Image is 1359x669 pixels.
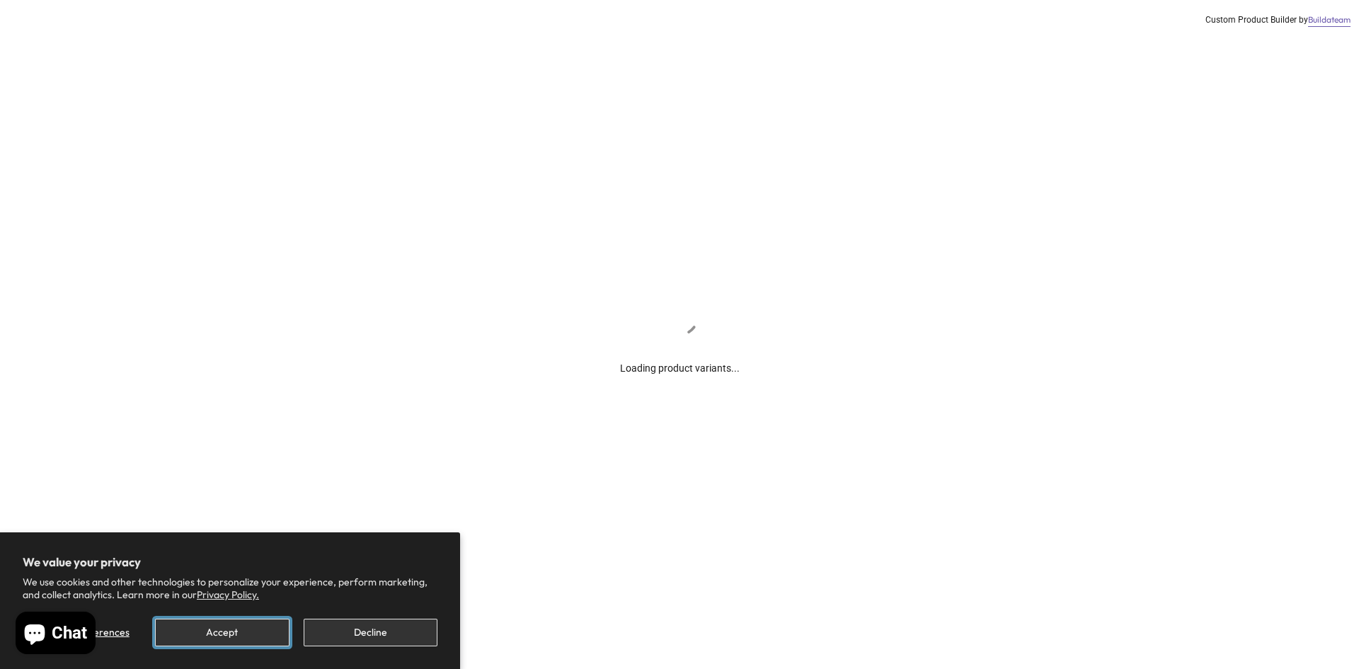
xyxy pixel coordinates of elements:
[11,612,100,658] inbox-online-store-chat: Shopify online store chat
[1308,14,1351,26] a: Buildateam
[155,619,289,646] button: Accept
[304,619,437,646] button: Decline
[620,339,740,376] div: Loading product variants...
[23,555,437,569] h2: We value your privacy
[1205,14,1351,26] div: Custom Product Builder by
[23,576,437,601] p: We use cookies and other technologies to personalize your experience, perform marketing, and coll...
[197,588,259,601] a: Privacy Policy.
